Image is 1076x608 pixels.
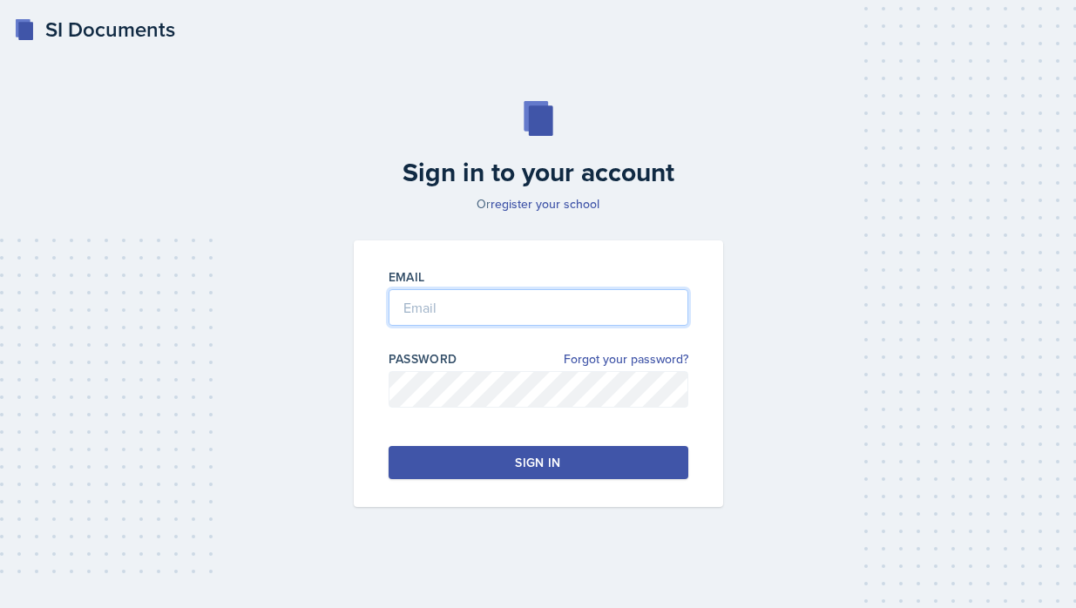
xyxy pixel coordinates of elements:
[14,14,175,45] a: SI Documents
[389,289,688,326] input: Email
[564,350,688,368] a: Forgot your password?
[515,454,560,471] div: Sign in
[491,195,599,213] a: register your school
[389,350,457,368] label: Password
[389,268,425,286] label: Email
[343,157,734,188] h2: Sign in to your account
[389,446,688,479] button: Sign in
[343,195,734,213] p: Or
